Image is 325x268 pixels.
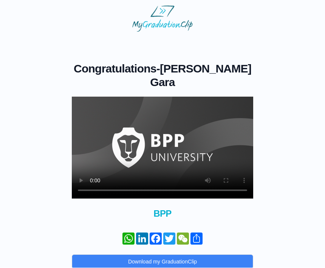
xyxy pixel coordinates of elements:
[72,208,253,220] span: BPP
[72,62,253,89] h1: -
[132,6,193,32] img: MyGraduationClip
[149,233,162,245] a: Facebook
[74,63,156,75] span: Congratulations
[135,233,149,245] a: LinkedIn
[150,63,251,89] span: [PERSON_NAME] Gara
[122,233,135,245] a: WhatsApp
[162,233,176,245] a: Twitter
[190,233,203,245] a: Share
[176,233,190,245] a: WeChat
